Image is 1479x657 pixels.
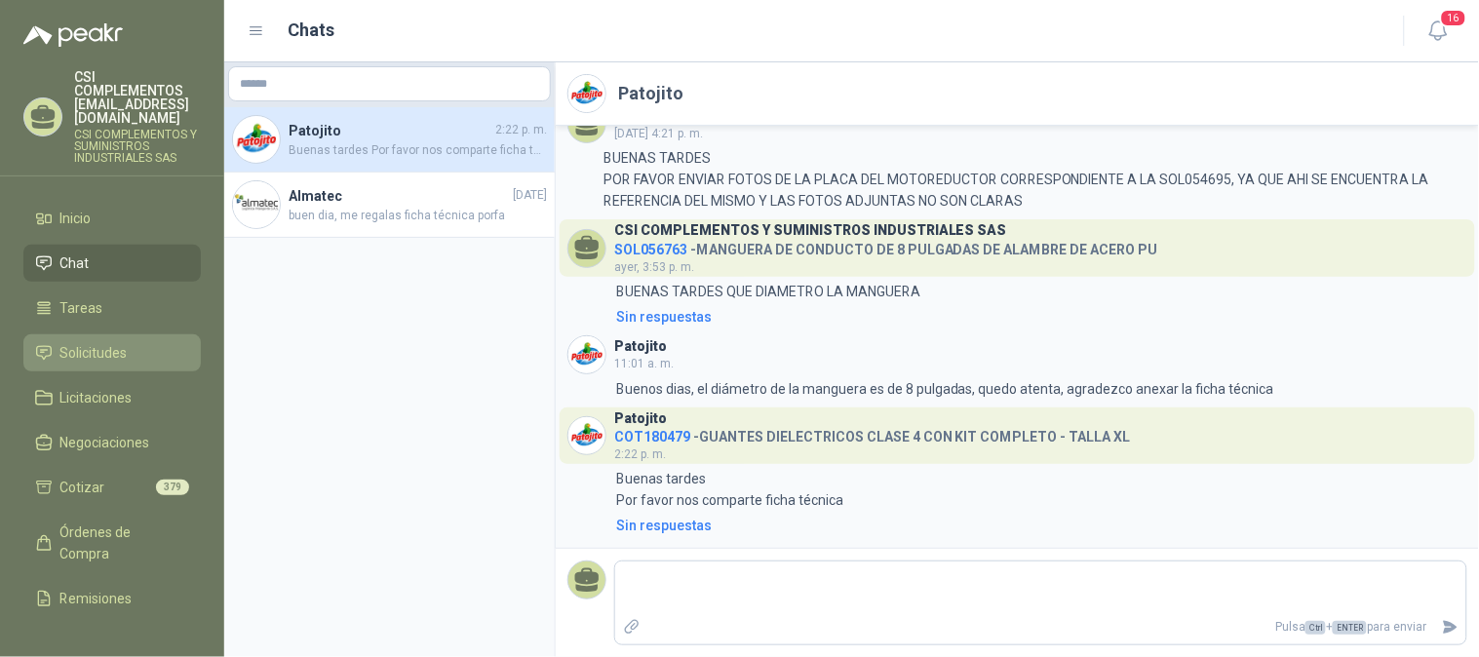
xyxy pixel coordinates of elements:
[60,477,105,498] span: Cotizar
[23,379,201,416] a: Licitaciones
[616,281,920,302] p: BUENAS TARDES QUE DIAMETRO LA MANGUERA
[289,120,491,141] h4: Patojito
[603,147,1467,212] p: BUENAS TARDES POR FAVOR ENVIAR FOTOS DE LA PLACA DEL MOTOREDUCTOR CORRESPONDIENTE A LA SOL054695,...
[23,514,201,572] a: Órdenes de Compra
[1440,9,1467,27] span: 16
[614,424,1131,443] h4: - GUANTES DIELECTRICOS CLASE 4 CON KIT COMPLETO - TALLA XL
[224,173,555,238] a: Company LogoAlmatec[DATE]buen dia, me regalas ficha técnica porfa
[23,200,201,237] a: Inicio
[616,306,712,328] div: Sin respuestas
[568,336,605,373] img: Company Logo
[74,129,201,164] p: CSI COMPLEMENTOS Y SUMINISTROS INDUSTRIALES SAS
[614,413,667,424] h3: Patojito
[233,116,280,163] img: Company Logo
[23,469,201,506] a: Cotizar379
[614,357,674,370] span: 11:01 a. m.
[616,515,712,536] div: Sin respuestas
[1333,621,1367,635] span: ENTER
[60,432,150,453] span: Negociaciones
[614,225,1007,236] h3: CSI COMPLEMENTOS Y SUMINISTROS INDUSTRIALES SAS
[233,181,280,228] img: Company Logo
[614,237,1158,255] h4: - MANGUERA DE CONDUCTO DE 8 PULGADAS DE ALAMBRE DE ACERO PU
[614,242,687,257] span: SOL056763
[289,185,509,207] h4: Almatec
[74,70,201,125] p: CSI COMPLEMENTOS [EMAIL_ADDRESS][DOMAIN_NAME]
[289,17,335,44] h1: Chats
[156,480,189,495] span: 379
[60,208,92,229] span: Inicio
[60,342,128,364] span: Solicitudes
[495,121,547,139] span: 2:22 p. m.
[1305,621,1326,635] span: Ctrl
[612,515,1467,536] a: Sin respuestas
[614,447,666,461] span: 2:22 p. m.
[614,260,694,274] span: ayer, 3:53 p. m.
[568,417,605,454] img: Company Logo
[289,207,547,225] span: buen dia, me regalas ficha técnica porfa
[615,610,648,644] label: Adjuntar archivos
[60,522,182,564] span: Órdenes de Compra
[614,127,703,140] span: [DATE] 4:21 p. m.
[224,107,555,173] a: Company LogoPatojito2:22 p. m.Buenas tardes Por favor nos comparte ficha técnica
[23,290,201,327] a: Tareas
[23,23,123,47] img: Logo peakr
[616,378,1274,400] p: Buenos dias, el diámetro de la manguera es de 8 pulgadas, quedo atenta, agradezco anexar la ficha...
[23,424,201,461] a: Negociaciones
[614,341,667,352] h3: Patojito
[568,75,605,112] img: Company Logo
[648,610,1435,644] p: Pulsa + para enviar
[1421,14,1456,49] button: 16
[60,387,133,408] span: Licitaciones
[23,580,201,617] a: Remisiones
[618,80,683,107] h2: Patojito
[513,186,547,205] span: [DATE]
[614,429,690,444] span: COT180479
[60,588,133,609] span: Remisiones
[60,297,103,319] span: Tareas
[60,252,90,274] span: Chat
[23,334,201,371] a: Solicitudes
[1434,610,1466,644] button: Enviar
[289,141,547,160] span: Buenas tardes Por favor nos comparte ficha técnica
[612,306,1467,328] a: Sin respuestas
[23,245,201,282] a: Chat
[616,468,843,511] p: Buenas tardes Por favor nos comparte ficha técnica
